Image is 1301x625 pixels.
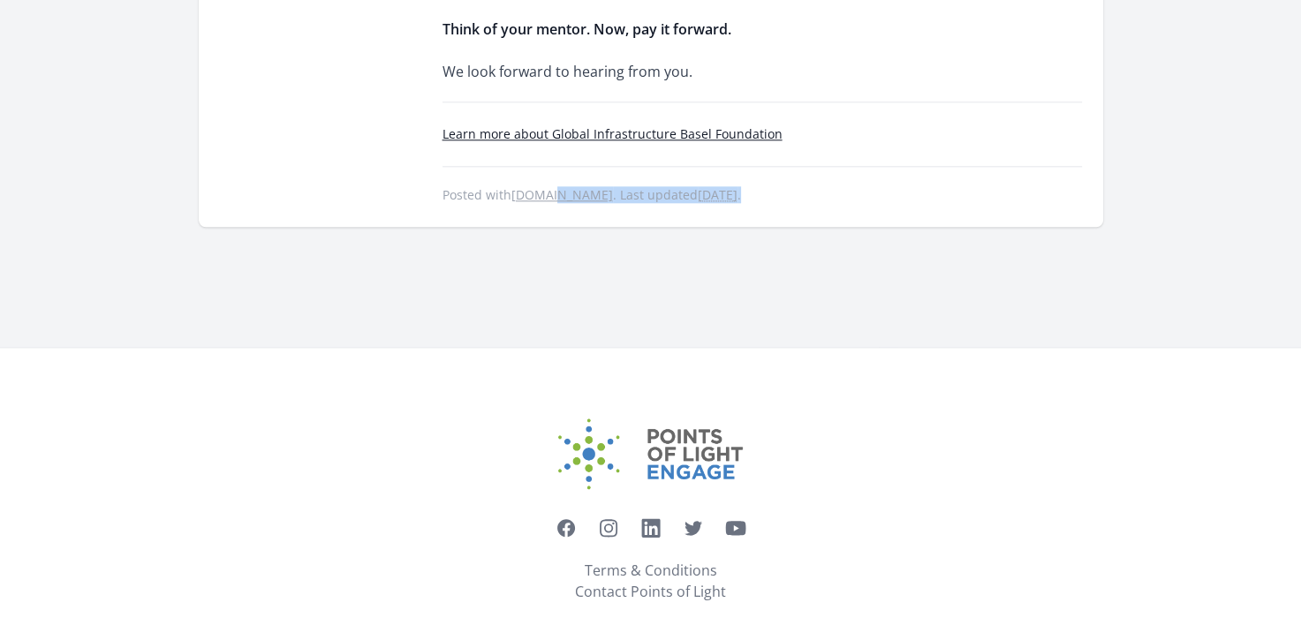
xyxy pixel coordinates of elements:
a: Contact Points of Light [575,581,726,602]
a: [DOMAIN_NAME] [511,186,613,203]
p: Posted with . Last updated . [442,188,1082,202]
strong: Think of your mentor. Now, pay it forward. [442,19,731,39]
abbr: Tue, May 6, 2025 7:56 PM [698,186,737,203]
a: Learn more about Global Infrastructure Basel Foundation [442,125,783,142]
p: We look forward to hearing from you. [442,59,959,84]
img: Points of Light Engage [558,418,744,489]
a: Terms & Conditions [585,560,717,581]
